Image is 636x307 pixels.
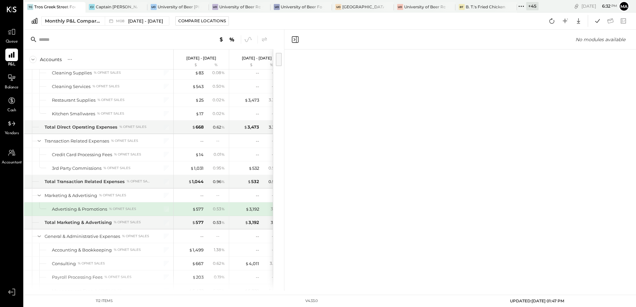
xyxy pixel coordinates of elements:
div: % of NET SALES [122,234,149,239]
span: % [221,179,225,184]
div: 532 [248,165,259,171]
span: $ [195,70,199,75]
div: 3.39 [269,124,280,130]
div: Credit Card Processing Fees [52,152,112,158]
div: -- [200,192,204,199]
div: CJ [89,4,95,10]
div: Accounting & Bookkeeping [52,247,112,253]
div: 3rd Party Commissions [52,165,101,171]
div: BT [459,4,465,10]
div: 5,829 [244,288,259,294]
p: [DATE] - [DATE] [186,56,216,60]
div: -- [272,111,280,116]
div: -- [272,247,280,253]
span: $ [192,220,196,225]
div: Accounts [40,56,62,63]
span: $ [248,165,252,171]
div: 6,422 [189,288,204,294]
span: % [221,247,225,252]
span: $ [244,97,248,103]
span: % [221,70,225,75]
div: v 4.33.0 [305,298,318,304]
span: Queue [6,39,18,45]
div: $ [233,62,259,68]
div: 3,473 [244,124,259,130]
div: % of NET SALES [78,261,105,266]
a: P&L [0,49,23,68]
div: University of Beer [PERSON_NAME] [158,4,199,10]
div: Total Direct Operating Expenses [45,124,117,130]
span: P&L [8,62,16,68]
span: % [221,260,225,266]
div: 3.11 [271,220,280,226]
span: $ [195,97,199,103]
div: 14 [195,152,204,158]
div: B. T.'s Fried Chicken [466,4,505,10]
span: Vendors [5,131,19,137]
span: % [221,97,225,102]
div: % of NET SALES [103,166,130,170]
div: % of NET SALES [104,275,131,279]
div: 0.50 [213,83,225,89]
span: % [221,111,225,116]
div: % of NET SALES [95,288,122,293]
div: Management Fees [52,288,93,294]
div: % of NET SALES [97,98,124,102]
span: $ [192,261,196,266]
div: Cleaning Supplies [52,70,92,76]
div: -- [256,152,259,158]
div: 5.69 [269,288,280,294]
span: % [221,124,225,130]
span: $ [192,274,196,280]
div: -- [256,138,259,144]
div: -- [216,192,225,198]
span: $ [188,179,192,184]
span: $ [189,247,193,253]
div: 112 items [96,298,113,304]
div: 25 [195,97,204,103]
span: $ [190,165,194,171]
div: -- [256,274,259,280]
div: Uo [335,4,341,10]
button: Close panel [291,36,299,44]
div: + 45 [526,2,539,10]
div: Advertising & Promotions [52,206,107,212]
div: -- [216,233,225,239]
div: TG [27,4,33,10]
span: $ [245,206,249,212]
div: Kitchen Smallwares [52,111,95,117]
button: Compare Locations [175,16,229,26]
span: M08 [116,19,126,23]
p: [DATE] - [DATE] [242,56,272,60]
div: -- [272,192,280,198]
div: 577 [192,206,204,212]
div: 1.38 [214,247,225,253]
div: 0.53 [213,220,225,226]
div: 543 [192,83,204,90]
div: Compare Locations [178,18,226,24]
div: [DATE] [581,3,617,9]
span: % [221,288,225,293]
span: % [221,220,225,225]
div: 1,499 [189,247,204,253]
div: -- [256,111,259,117]
div: -- [256,247,259,253]
div: Total Marketing & Advertising [45,219,112,226]
div: University of Beer Roseville [404,4,445,10]
div: 668 [192,124,204,130]
span: UPDATED: [DATE] 01:47 PM [510,298,564,303]
button: Monthly P&L Comparison M08[DATE] - [DATE] [41,16,169,26]
div: 577 [192,219,204,226]
div: 3,473 [244,97,259,103]
div: 0.95 [213,165,225,171]
span: $ [244,124,247,130]
div: % of NET SALES [114,220,141,225]
div: -- [272,233,280,239]
div: 1,031 [190,165,204,171]
span: $ [192,84,196,89]
div: -- [272,83,280,89]
div: 0.02 [213,111,225,117]
span: [DATE] - [DATE] [128,18,163,24]
div: -- [256,83,259,90]
div: -- [272,70,280,75]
